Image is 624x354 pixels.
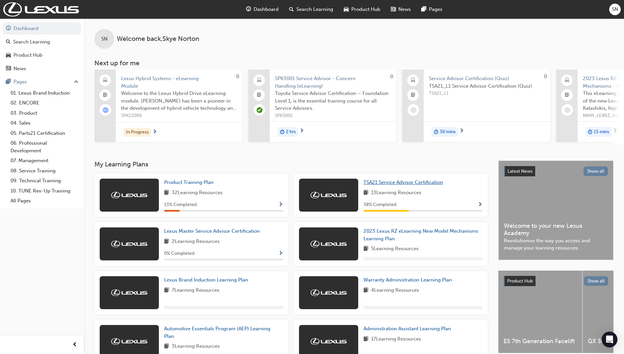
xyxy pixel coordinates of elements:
span: Toyota Service Advisor Certification – Foundation Level 1, is the essential training course for a... [275,90,391,112]
button: Show all [584,166,608,176]
span: pages-icon [421,5,426,14]
a: Warranty Administration Learning Plan [363,276,455,284]
img: Trak [3,2,79,16]
span: TSA21_L1 [429,90,545,97]
a: Product HubShow all [504,276,608,286]
a: 02. ENCORE [8,98,81,108]
img: Trak [311,338,347,345]
span: book-icon [164,238,169,246]
span: Latest News [508,168,533,174]
span: 32 Learning Resources [172,189,223,197]
span: 17 Learning Resources [371,335,421,343]
a: Latest NewsShow all [504,166,608,177]
span: search-icon [6,39,11,45]
span: next-icon [152,129,157,135]
img: Trak [311,192,347,198]
span: 38 % Completed [363,201,396,209]
span: 13 % Completed [164,201,197,209]
img: Trak [111,241,147,247]
a: 0Service Advisor Certification (Quiz)TSA21_L1 Service Advisor Certification (Quiz)TSA21_L1duratio... [402,70,550,142]
a: 0Lexus Hybrid Systems - eLearning ModuleWelcome to the Lexus Hybrid Drive eLearning module. [PERS... [94,70,242,142]
span: laptop-icon [257,76,262,85]
span: guage-icon [6,26,11,32]
a: ES 7th Generation Facelift [498,271,582,353]
button: DashboardSearch LearningProduct HubNews [3,21,81,76]
a: 08. Service Training [8,166,81,176]
a: 10. TUNE Rev-Up Training [8,186,81,196]
span: Administration Assistant Learning Plan [363,326,451,332]
img: Trak [111,289,147,296]
span: SPK3001 [275,112,391,120]
a: 05. Parts21 Certification [8,128,81,138]
span: booktick-icon [257,91,262,100]
span: book-icon [363,245,368,253]
span: book-icon [164,286,169,295]
button: Show all [584,276,609,286]
div: Search Learning [13,38,50,46]
span: 5 Learning Resources [371,245,419,253]
a: Dashboard [3,22,81,35]
span: guage-icon [246,5,251,14]
span: Welcome to your new Lexus Academy [504,222,608,237]
span: prev-icon [72,341,77,349]
div: News [13,65,26,73]
span: Product Training Plan [164,179,213,185]
button: Show Progress [278,201,283,209]
span: 7 Learning Resources [172,286,219,295]
a: Product Training Plan [164,179,216,186]
a: TSA21 Service Advisor Certification [363,179,446,186]
a: pages-iconPages [416,3,448,16]
span: pages-icon [6,79,11,85]
a: News [3,63,81,75]
span: laptop-icon [103,76,108,85]
div: Open Intercom Messenger [602,332,617,347]
span: News [398,6,411,13]
a: search-iconSearch Learning [284,3,338,16]
span: learningRecordVerb_PASS-icon [257,107,262,113]
button: SN [609,4,621,15]
span: Automotive Essentials Program (AEP) Learning Plan [164,326,270,339]
h3: My Learning Plans [94,161,488,168]
span: 13 Learning Resources [371,189,421,197]
span: 0 [390,74,393,79]
a: 03. Product [8,108,81,118]
span: Product Hub [507,278,533,284]
img: Trak [111,192,147,198]
span: car-icon [344,5,349,14]
span: 0 [236,74,239,79]
span: news-icon [391,5,396,14]
span: laptop-icon [411,76,415,85]
span: duration-icon [280,128,285,136]
span: booktick-icon [103,91,108,100]
span: Welcome to the Lexus Hybrid Drive eLearning module. [PERSON_NAME] has been a pioneer in the devel... [121,90,237,112]
a: 07. Management [8,156,81,166]
span: book-icon [363,286,368,295]
span: Dashboard [254,6,279,13]
a: Product Hub [3,49,81,61]
button: Show Progress [278,250,283,258]
a: car-iconProduct Hub [338,3,386,16]
span: Product Hub [351,6,380,13]
span: booktick-icon [565,91,569,100]
span: Show Progress [478,202,483,208]
a: All Pages [8,196,81,206]
span: laptop-icon [565,76,569,85]
span: book-icon [363,335,368,343]
span: 2 hrs [286,128,296,136]
a: Administration Assistant Learning Plan [363,325,454,333]
span: book-icon [363,189,368,197]
span: next-icon [299,128,304,134]
span: up-icon [74,78,79,86]
img: Trak [311,241,347,247]
span: 2023 Lexus RZ eLearning New Model Mechanisms Learning Plan [363,228,478,242]
span: ES 7th Generation Facelift [504,338,577,345]
a: 09. Technical Training [8,176,81,186]
span: SN [612,6,618,13]
a: Search Learning [3,36,81,48]
span: Service Advisor Certification (Quiz) [429,75,545,82]
span: Warranty Administration Learning Plan [363,277,452,283]
a: Automotive Essentials Program (AEP) Learning Plan [164,325,283,340]
span: search-icon [289,5,294,14]
h3: Next up for me [84,59,624,67]
span: Show Progress [278,202,283,208]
